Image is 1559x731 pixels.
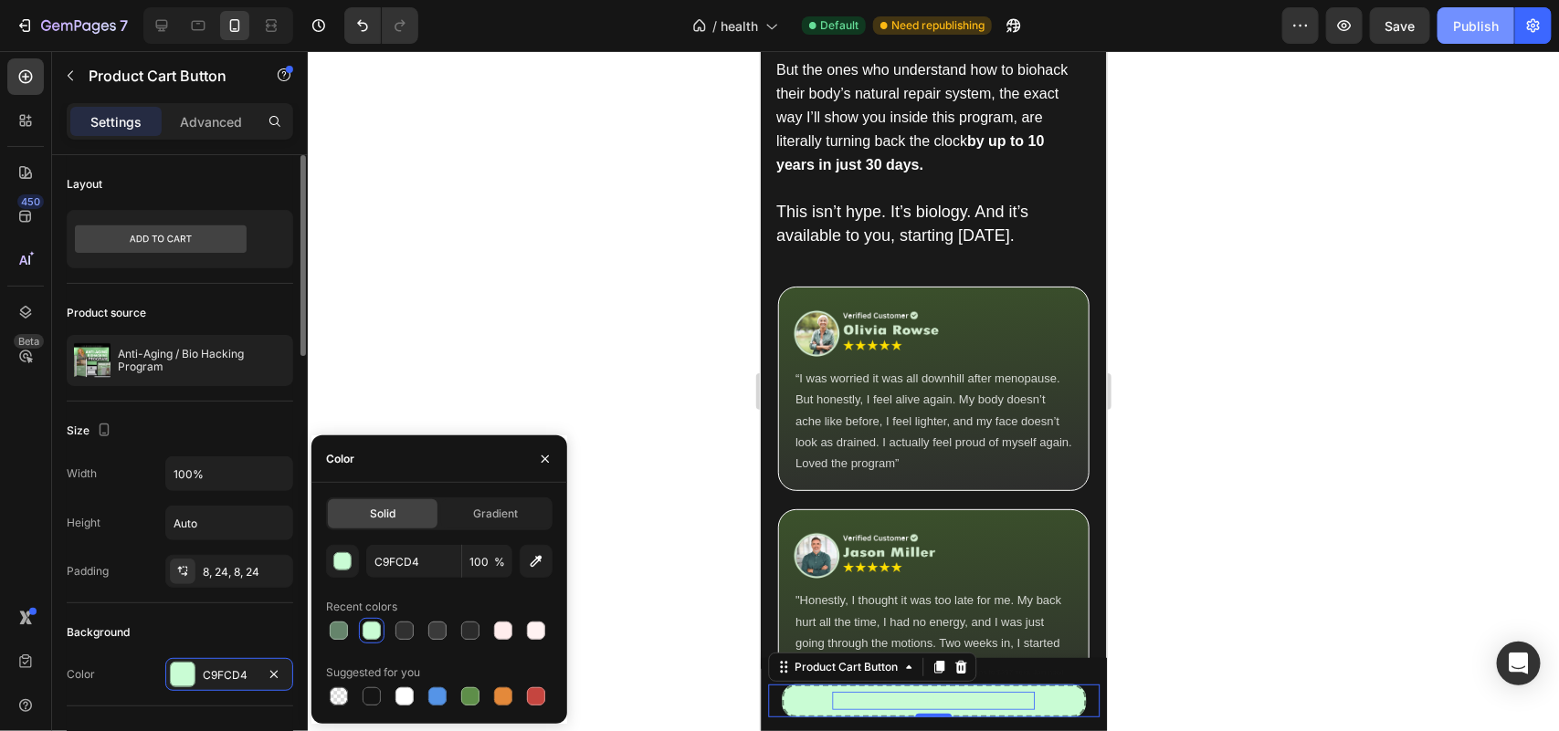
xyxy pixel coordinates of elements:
button: 7 [7,7,136,44]
div: Open Intercom Messenger [1497,642,1541,685]
input: Eg: FFFFFF [366,545,461,578]
div: Publish [1453,16,1499,36]
div: Undo/Redo [344,7,418,44]
input: Auto [166,506,292,539]
span: Gradient [473,506,518,522]
span: Need republishing [891,17,985,34]
p: Settings [90,112,142,131]
button: Publish [1438,7,1514,44]
span: % [494,554,505,570]
div: Color [326,451,354,467]
div: Layout [67,176,102,193]
div: 450 [17,194,44,209]
p: Product Cart Button [89,65,244,87]
iframe: Design area [761,51,1107,731]
div: Suggested for you [326,664,420,681]
div: Height [67,515,100,531]
div: Size [67,419,115,444]
span: / [712,16,717,36]
p: Anti-Aging / Bio Hacking Program [118,348,286,373]
div: Width [67,465,97,482]
div: Color [67,666,95,683]
span: Solid [370,506,395,522]
div: C9FCD4 [203,667,256,684]
div: Beta [14,334,44,349]
span: Default [820,17,859,34]
div: Recent colors [326,599,397,615]
p: Advanced [180,112,242,131]
div: Background [67,624,130,641]
div: Padding [67,563,109,580]
div: 8, 24, 8, 24 [203,564,289,580]
span: Save [1385,18,1416,34]
button: Save [1370,7,1430,44]
p: 7 [120,15,128,37]
div: Product source [67,305,146,321]
img: product feature img [74,342,111,379]
input: Auto [166,457,292,490]
span: health [721,16,758,36]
